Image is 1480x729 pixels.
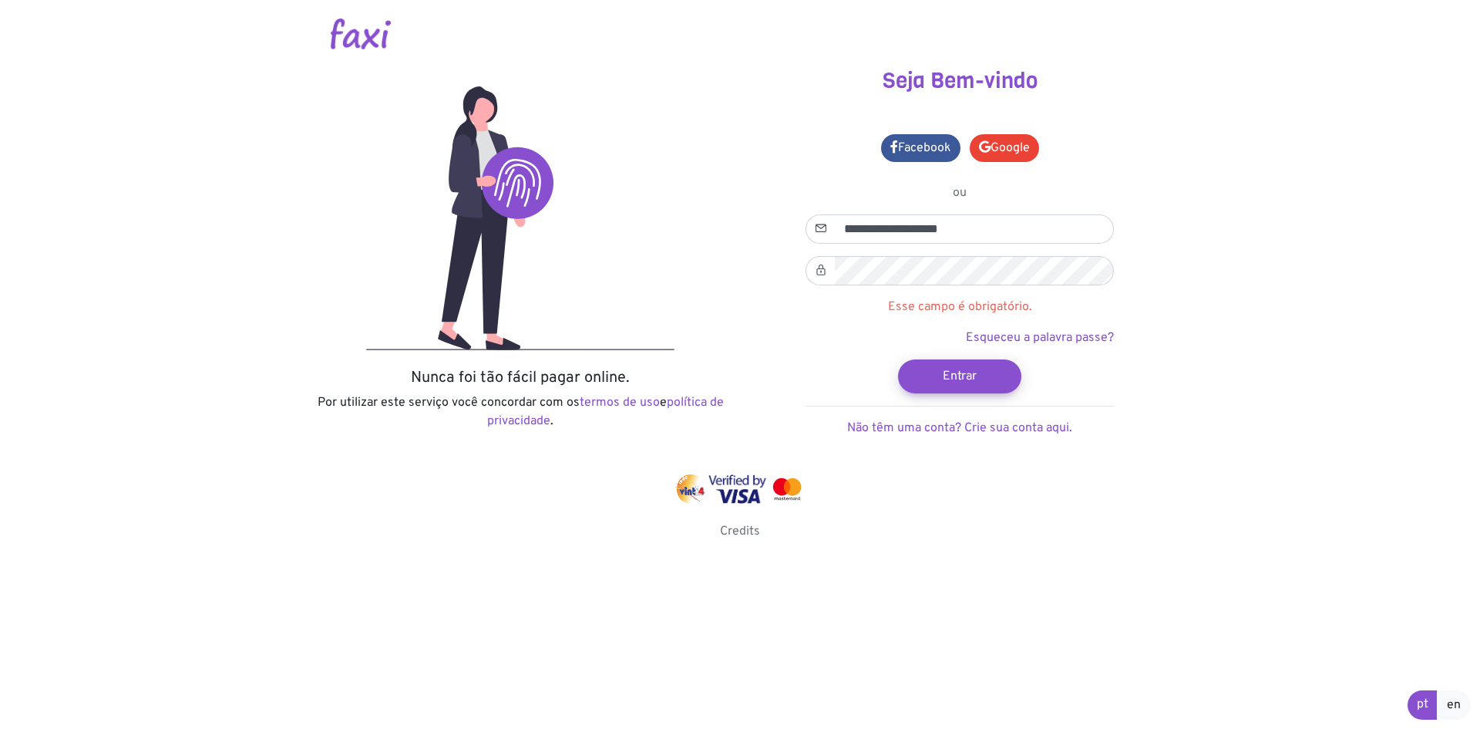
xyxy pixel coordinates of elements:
h3: Seja Bem-vindo [752,68,1168,94]
a: Não têm uma conta? Crie sua conta aqui. [847,420,1072,436]
a: Esqueceu a palavra passe? [966,330,1114,346]
a: en [1437,690,1471,720]
p: ou [806,184,1114,202]
img: visa [708,474,766,504]
h5: Nunca foi tão fácil pagar online. [312,369,728,387]
img: mastercard [769,474,805,504]
img: vinti4 [675,474,706,504]
a: pt [1408,690,1438,720]
p: Esse campo é obrigatório. [806,298,1114,316]
a: Facebook [881,134,960,162]
p: Por utilizar este serviço você concordar com os e . [312,393,728,430]
a: Google [970,134,1039,162]
button: Entrar [898,359,1021,393]
a: termos de uso [580,395,660,410]
a: Credits [720,524,760,539]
